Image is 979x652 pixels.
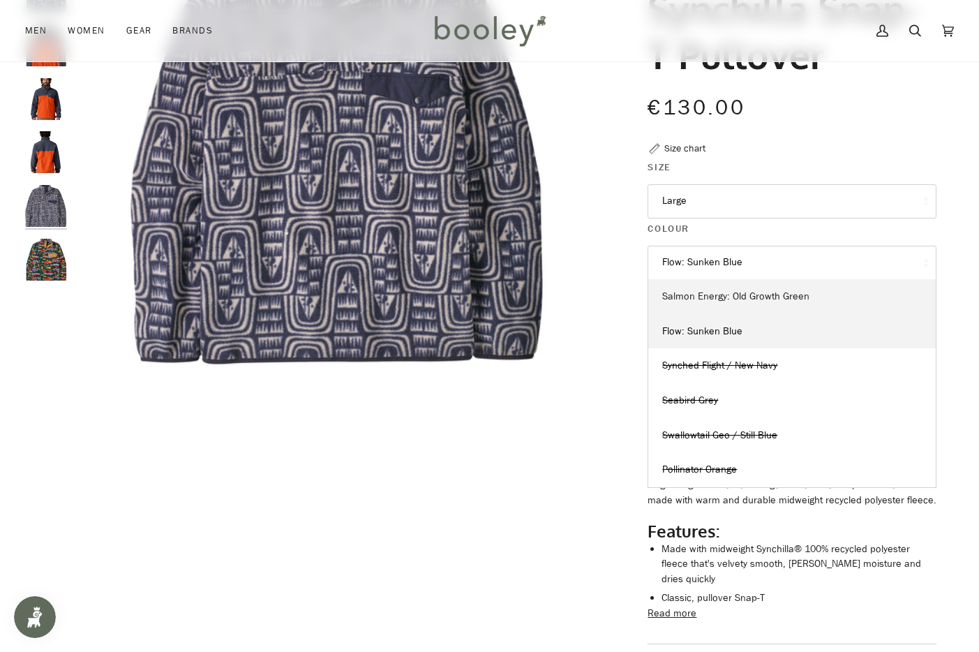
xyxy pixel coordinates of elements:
[648,279,936,314] a: Salmon Energy: Old Growth Green
[648,477,936,507] p: A lightweight version of Patagonia's classic Snap-T® Pullover made with warm and durable midweigh...
[662,359,777,372] span: Synched Flight / New Navy
[68,24,105,38] span: Women
[648,94,745,122] span: €130.00
[662,542,936,587] li: Made with midweight Synchilla® 100% recycled polyester fleece that's velvety smooth, [PERSON_NAME...
[648,383,936,418] a: Seabird Grey
[662,325,742,338] span: Flow: Sunken Blue
[648,184,936,218] button: Large
[428,10,551,51] img: Booley
[14,596,56,638] iframe: Button to open loyalty program pop-up
[662,429,777,442] span: Swallowtail Geo / Still Blue
[648,452,936,487] a: Pollinator Orange
[664,141,705,156] div: Size chart
[648,221,689,236] span: Colour
[662,463,737,476] span: Pollinator Orange
[648,348,936,383] a: Synched Flight / New Navy
[662,591,936,606] li: Classic, pullover Snap-T
[172,24,213,38] span: Brands
[126,24,152,38] span: Gear
[25,24,47,38] span: Men
[25,131,67,173] img: Patagonia Men's Lightweight Synchilla Snap-T Pullover Pollinator Orange - Booley Galway
[25,185,67,227] img: Men's Lightweight Synchilla Snap-T Pullover
[648,246,936,280] button: Flow: Sunken Blue
[648,418,936,453] a: Swallowtail Geo / Still Blue
[648,160,671,175] span: Size
[662,394,718,407] span: Seabird Grey
[25,78,67,120] img: Patagonia Men's Lightweight Synchilla Snap-T Pullover Pollinator Orange - Booley Galway
[648,606,696,621] button: Read more
[648,521,936,542] h2: Features:
[648,314,936,349] a: Flow: Sunken Blue
[25,239,67,281] img: Men's Lightweight Synchilla Snap-T Pullover
[662,290,809,303] span: Salmon Energy: Old Growth Green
